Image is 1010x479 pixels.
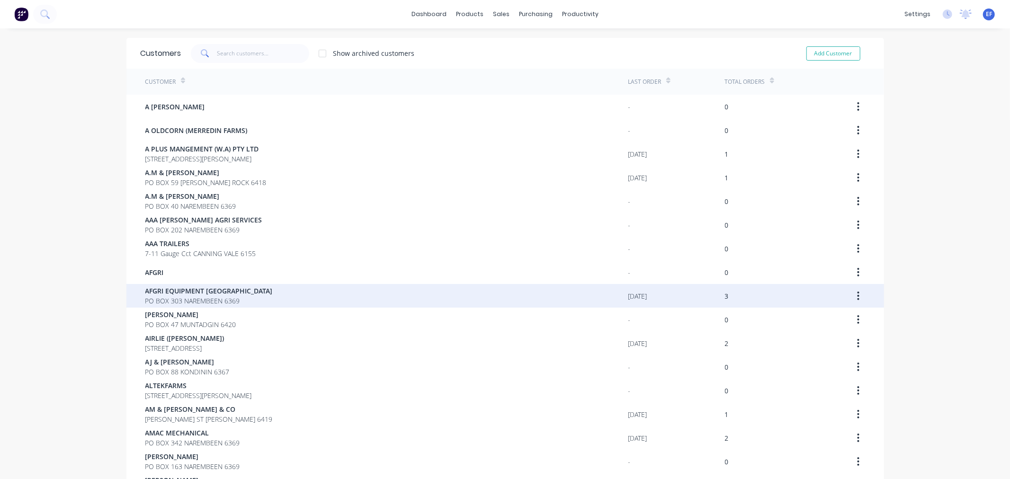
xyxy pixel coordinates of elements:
div: - [628,267,631,277]
span: AAA TRAILERS [145,239,256,248]
span: [PERSON_NAME] ST [PERSON_NAME] 6419 [145,414,273,424]
div: productivity [557,7,603,21]
div: 0 [725,102,729,112]
div: 0 [725,386,729,396]
div: [DATE] [628,409,647,419]
span: AAA [PERSON_NAME] AGRI SERVICES [145,215,262,225]
span: ALTEKFARMS [145,381,252,390]
span: EF [986,10,992,18]
img: Factory [14,7,28,21]
span: PO BOX 59 [PERSON_NAME] ROCK 6418 [145,177,267,187]
span: PO BOX 303 NAREMBEEN 6369 [145,296,273,306]
span: PO BOX 163 NAREMBEEN 6369 [145,461,240,471]
div: 0 [725,220,729,230]
div: - [628,386,631,396]
div: [DATE] [628,149,647,159]
span: AIRLIE ([PERSON_NAME]) [145,333,224,343]
div: Customers [141,48,181,59]
input: Search customers... [217,44,309,63]
div: [DATE] [628,338,647,348]
div: 0 [725,315,729,325]
div: 1 [725,173,729,183]
div: 0 [725,362,729,372]
div: - [628,102,631,112]
div: products [451,7,488,21]
div: Customer [145,78,176,86]
span: PO BOX 88 KONDININ 6367 [145,367,230,377]
div: - [628,315,631,325]
div: [DATE] [628,173,647,183]
span: A OLDCORN (MERREDIN FARMS) [145,125,248,135]
div: settings [900,7,935,21]
span: A.M & [PERSON_NAME] [145,191,236,201]
div: 1 [725,149,729,159]
span: [PERSON_NAME] [145,310,236,319]
div: sales [488,7,514,21]
span: PO BOX 40 NAREMBEEN 6369 [145,201,236,211]
span: A PLUS MANGEMENT (W.A) PTY LTD [145,144,259,154]
span: PO BOX 47 MUNTADGIN 6420 [145,319,236,329]
div: purchasing [514,7,557,21]
div: 1 [725,409,729,419]
div: 3 [725,291,729,301]
span: [STREET_ADDRESS][PERSON_NAME] [145,390,252,400]
span: AFGRI EQUIPMENT [GEOGRAPHIC_DATA] [145,286,273,296]
span: [STREET_ADDRESS][PERSON_NAME] [145,154,259,164]
div: 0 [725,244,729,254]
div: Last Order [628,78,661,86]
span: AFGRI [145,267,164,277]
span: AJ & [PERSON_NAME] [145,357,230,367]
div: 0 [725,457,729,467]
div: - [628,244,631,254]
div: [DATE] [628,433,647,443]
div: 2 [725,338,729,348]
div: - [628,457,631,467]
div: - [628,125,631,135]
span: A.M & [PERSON_NAME] [145,168,267,177]
span: PO BOX 202 NAREMBEEN 6369 [145,225,262,235]
div: Show archived customers [333,48,415,58]
span: [STREET_ADDRESS] [145,343,224,353]
div: - [628,196,631,206]
div: 0 [725,125,729,135]
div: - [628,362,631,372]
a: dashboard [407,7,451,21]
span: AMAC MECHANICAL [145,428,240,438]
span: PO BOX 342 NAREMBEEN 6369 [145,438,240,448]
div: [DATE] [628,291,647,301]
span: 7-11 Gauge Cct CANNING VALE 6155 [145,248,256,258]
div: Total Orders [725,78,765,86]
span: AM & [PERSON_NAME] & CO [145,404,273,414]
div: - [628,220,631,230]
div: 0 [725,267,729,277]
span: [PERSON_NAME] [145,452,240,461]
div: 0 [725,196,729,206]
span: A [PERSON_NAME] [145,102,205,112]
div: 2 [725,433,729,443]
button: Add Customer [806,46,860,61]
